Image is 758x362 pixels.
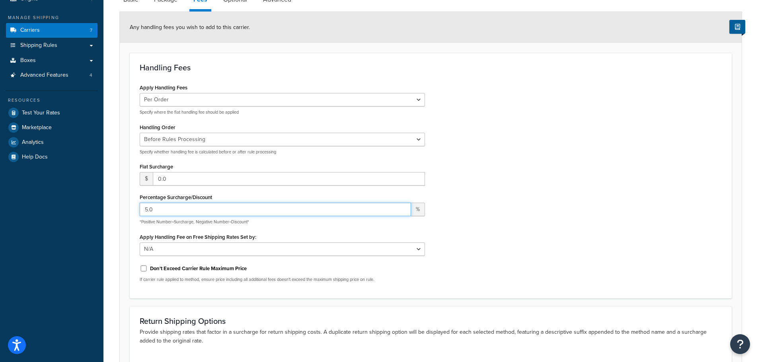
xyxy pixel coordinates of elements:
p: If carrier rule applied to method, ensure price including all additional fees doesn't exceed the ... [140,277,425,283]
label: Percentage Surcharge/Discount [140,194,212,200]
p: Provide shipping rates that factor in a surcharge for return shipping costs. A duplicate return s... [140,328,722,345]
a: Analytics [6,135,97,149]
a: Marketplace [6,120,97,135]
span: Marketplace [22,124,52,131]
div: Manage Shipping [6,14,97,21]
span: Analytics [22,139,44,146]
p: Specify whether handling fee is calculated before or after rule processing [140,149,425,155]
span: Shipping Rules [20,42,57,49]
span: Advanced Features [20,72,68,79]
span: Carriers [20,27,40,34]
button: Open Resource Center [730,334,750,354]
h3: Return Shipping Options [140,317,722,325]
span: 4 [90,72,92,79]
span: 7 [90,27,92,34]
a: Shipping Rules [6,38,97,53]
span: % [411,203,425,216]
a: Carriers7 [6,23,97,38]
span: Test Your Rates [22,110,60,116]
p: *Positive Number=Surcharge, Negative Number=Discount* [140,219,425,225]
li: Advanced Features [6,68,97,83]
a: Test Your Rates [6,106,97,120]
label: Don't Exceed Carrier Rule Maximum Price [150,265,247,272]
li: Carriers [6,23,97,38]
a: Advanced Features4 [6,68,97,83]
label: Apply Handling Fees [140,85,187,91]
span: Help Docs [22,154,48,161]
a: Boxes [6,53,97,68]
p: Specify where the flat handling fee should be applied [140,109,425,115]
div: Resources [6,97,97,104]
h3: Handling Fees [140,63,722,72]
span: $ [140,172,153,186]
label: Apply Handling Fee on Free Shipping Rates Set by: [140,234,256,240]
button: Show Help Docs [729,20,745,34]
span: Boxes [20,57,36,64]
label: Flat Surcharge [140,164,173,170]
label: Handling Order [140,124,175,130]
a: Help Docs [6,150,97,164]
span: Any handling fees you wish to add to this carrier. [130,23,250,31]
